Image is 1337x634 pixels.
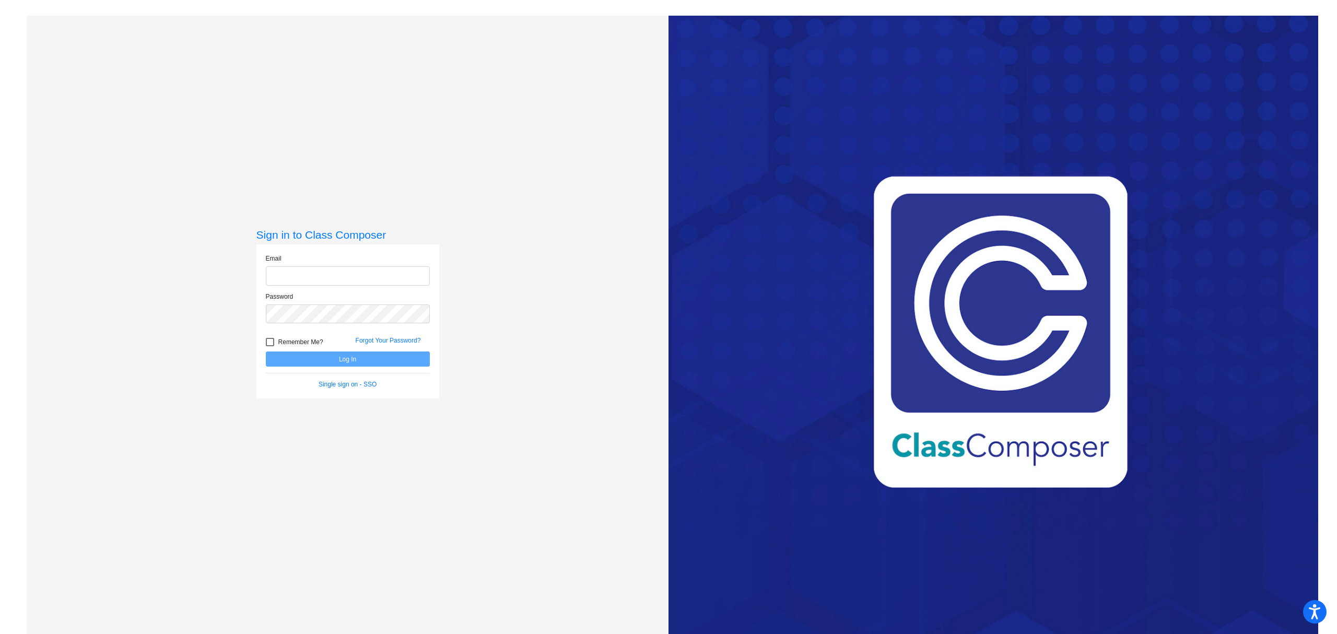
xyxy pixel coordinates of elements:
[266,351,430,367] button: Log In
[278,336,323,348] span: Remember Me?
[319,381,377,388] a: Single sign on - SSO
[356,337,421,344] a: Forgot Your Password?
[266,254,282,263] label: Email
[256,228,439,241] h3: Sign in to Class Composer
[266,292,294,301] label: Password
